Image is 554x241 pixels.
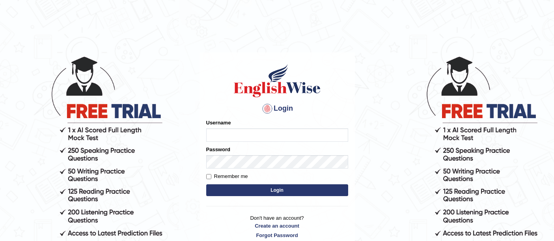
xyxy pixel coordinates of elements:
[206,172,248,180] label: Remember me
[206,232,348,239] a: Forgot Password
[206,174,211,179] input: Remember me
[206,214,348,239] p: Don't have an account?
[206,146,230,153] label: Password
[206,184,348,196] button: Login
[232,63,322,98] img: Logo of English Wise sign in for intelligent practice with AI
[206,102,348,115] h4: Login
[206,119,231,126] label: Username
[206,222,348,230] a: Create an account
